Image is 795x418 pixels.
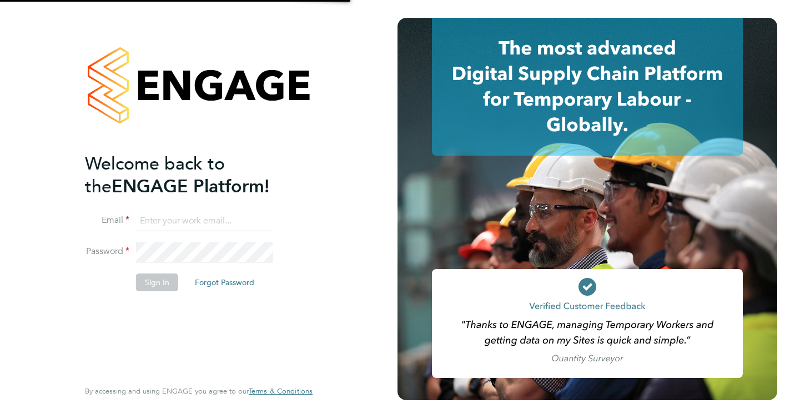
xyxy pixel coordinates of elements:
input: Enter your work email... [136,211,273,231]
span: By accessing and using ENGAGE you agree to our [85,386,313,396]
h2: ENGAGE Platform! [85,152,301,198]
label: Password [85,246,129,257]
button: Sign In [136,273,178,291]
a: Terms & Conditions [249,387,313,396]
label: Email [85,215,129,226]
span: Welcome back to the [85,153,225,197]
button: Forgot Password [186,273,263,291]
